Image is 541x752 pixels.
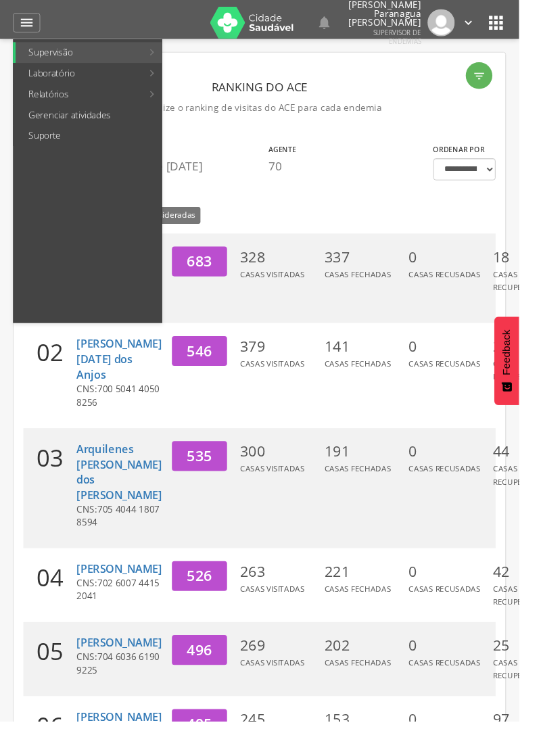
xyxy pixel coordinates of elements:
a: Supervisão [16,44,148,66]
a: Gerenciar atividades [16,109,168,131]
a: Relatórios [16,87,148,109]
a: Suporte [16,131,168,152]
button: Feedback - Mostrar pesquisa [515,330,541,422]
span: Feedback [522,344,534,391]
a: Laboratório [16,66,148,87]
